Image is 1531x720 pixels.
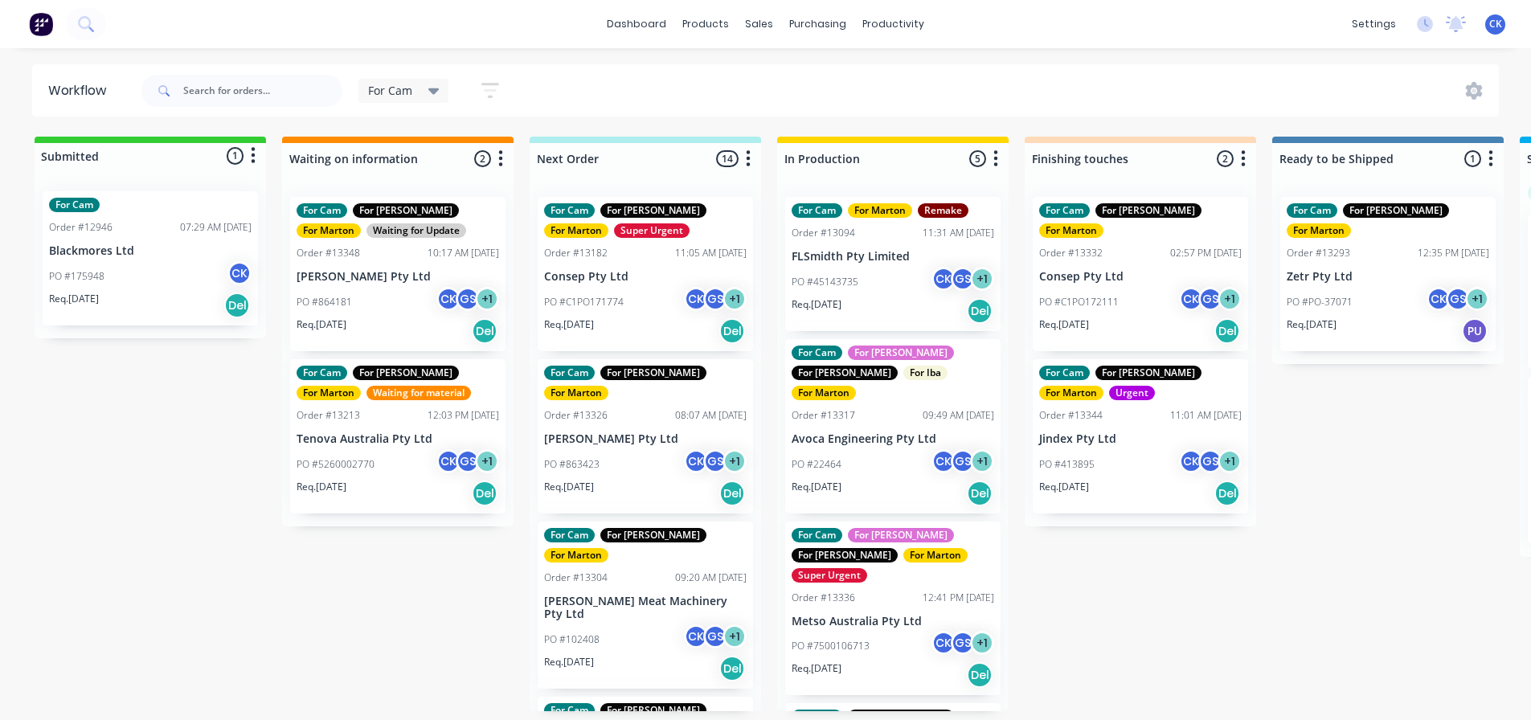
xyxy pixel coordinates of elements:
span: For Cam [368,82,412,99]
div: For [PERSON_NAME] [600,366,706,380]
div: 07:29 AM [DATE] [180,220,252,235]
div: GS [951,267,975,291]
div: Del [1214,481,1240,506]
p: Avoca Engineering Pty Ltd [792,432,994,446]
div: For Marton [544,223,608,238]
p: PO #C1PO171774 [544,295,624,309]
div: Order #13336 [792,591,855,605]
div: For [PERSON_NAME] [792,548,898,562]
p: Tenova Australia Pty Ltd [297,432,499,446]
div: For Marton [848,203,912,218]
div: 02:57 PM [DATE] [1170,246,1242,260]
p: Blackmores Ltd [49,244,252,258]
div: 10:17 AM [DATE] [428,246,499,260]
div: For [PERSON_NAME] [792,366,898,380]
div: GS [703,624,727,648]
p: PO #45143735 [792,275,858,289]
div: Workflow [48,81,114,100]
div: For Marton [903,548,968,562]
div: For Marton [297,386,361,400]
div: Order #13348 [297,246,360,260]
div: + 1 [475,287,499,311]
div: Order #13304 [544,571,608,585]
p: Consep Pty Ltd [1039,270,1242,284]
p: Consep Pty Ltd [544,270,747,284]
div: + 1 [970,267,994,291]
div: GS [703,449,727,473]
p: PO #864181 [297,295,352,309]
div: For Cam [1039,203,1090,218]
div: For Iba [903,366,948,380]
div: Order #13317 [792,408,855,423]
div: GS [1446,287,1470,311]
div: settings [1344,12,1404,36]
div: 11:05 AM [DATE] [675,246,747,260]
p: Req. [DATE] [297,317,346,332]
p: Req. [DATE] [1039,480,1089,494]
div: Urgent [1109,386,1155,400]
div: For Cam [544,528,595,542]
div: For CamFor [PERSON_NAME]For [PERSON_NAME]For MartonSuper UrgentOrder #1333612:41 PM [DATE]Metso A... [785,522,1001,696]
p: PO #102408 [544,632,600,647]
div: For Marton [544,548,608,562]
p: PO #C1PO172111 [1039,295,1119,309]
div: GS [456,287,480,311]
div: Order #13213 [297,408,360,423]
div: CK [1427,287,1451,311]
div: 12:41 PM [DATE] [923,591,994,605]
div: For Cam [544,703,595,718]
p: Metso Australia Pty Ltd [792,615,994,628]
p: FLSmidth Pty Limited [792,250,994,264]
div: Del [719,656,745,681]
div: Del [719,481,745,506]
div: CK [684,287,708,311]
div: For CamFor [PERSON_NAME]For MartonOrder #1332608:07 AM [DATE][PERSON_NAME] Pty LtdPO #863423CKGS+... [538,359,753,513]
p: [PERSON_NAME] Pty Ltd [297,270,499,284]
p: Req. [DATE] [792,297,841,312]
span: CK [1489,17,1502,31]
img: Factory [29,12,53,36]
div: Order #13326 [544,408,608,423]
div: For [PERSON_NAME] [1095,203,1201,218]
div: CK [931,267,956,291]
div: + 1 [1465,287,1489,311]
div: + 1 [723,624,747,648]
div: + 1 [970,449,994,473]
div: productivity [854,12,932,36]
div: GS [951,449,975,473]
div: Del [967,298,993,324]
div: CK [684,449,708,473]
p: PO #175948 [49,269,104,284]
div: 09:49 AM [DATE] [923,408,994,423]
div: CK [227,261,252,285]
div: + 1 [723,287,747,311]
div: Remake [918,203,968,218]
p: [PERSON_NAME] Pty Ltd [544,432,747,446]
div: 12:03 PM [DATE] [428,408,499,423]
div: GS [703,287,727,311]
div: For [PERSON_NAME] [1095,366,1201,380]
p: Req. [DATE] [1287,317,1337,332]
p: Req. [DATE] [297,480,346,494]
div: For Cam [49,198,100,212]
div: Del [472,481,497,506]
p: Zetr Pty Ltd [1287,270,1489,284]
div: For Cam [544,203,595,218]
div: Waiting for material [366,386,471,400]
input: Search for orders... [183,75,342,107]
div: For CamFor [PERSON_NAME]For MartonOrder #1333202:57 PM [DATE]Consep Pty LtdPO #C1PO172111CKGS+1Re... [1033,197,1248,351]
p: [PERSON_NAME] Meat Machinery Pty Ltd [544,595,747,622]
div: Super Urgent [792,568,867,583]
div: Del [967,662,993,688]
div: CK [436,287,461,311]
div: For [PERSON_NAME] [353,366,459,380]
div: For Cam [792,528,842,542]
div: Del [224,292,250,318]
div: Order #13344 [1039,408,1103,423]
div: For Marton [792,386,856,400]
div: For Marton [1039,223,1103,238]
div: CK [684,624,708,648]
div: CK [1179,449,1203,473]
div: For Cam [1287,203,1337,218]
div: + 1 [1218,287,1242,311]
